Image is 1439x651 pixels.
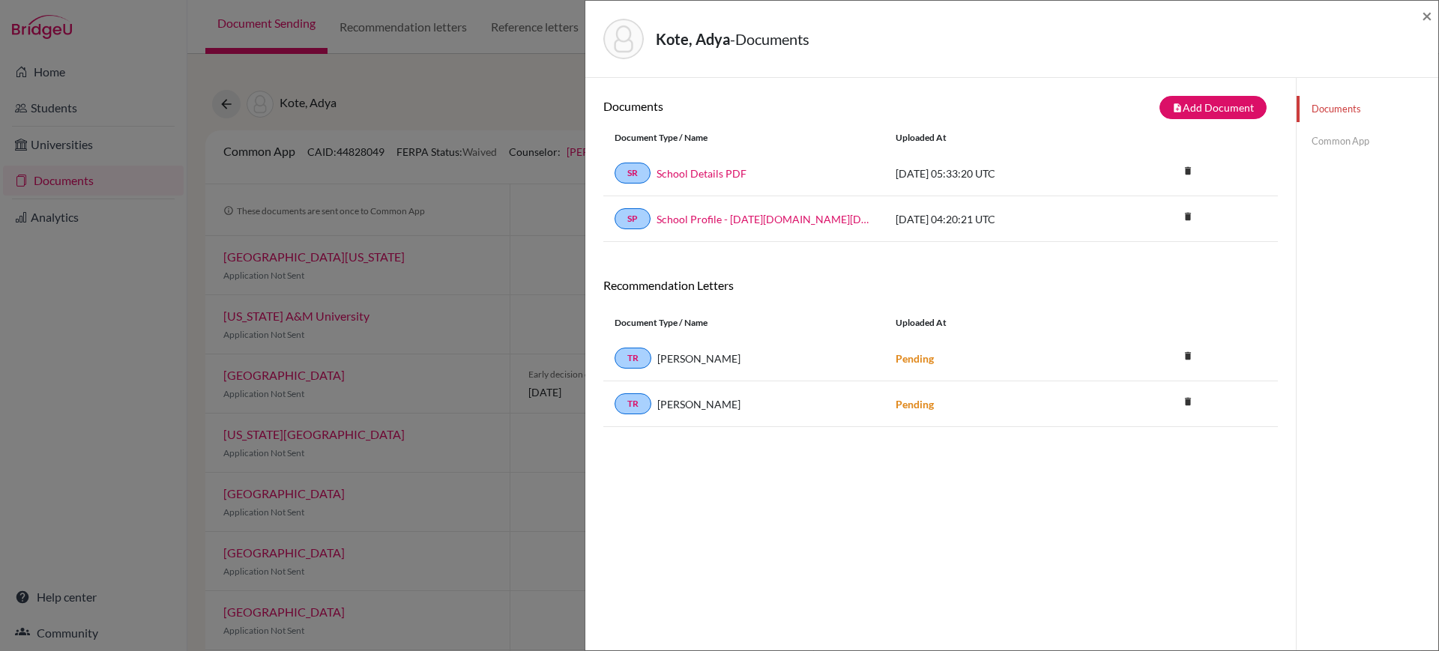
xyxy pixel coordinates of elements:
[603,99,941,113] h6: Documents
[884,131,1109,145] div: Uploaded at
[1172,103,1183,113] i: note_add
[730,30,809,48] span: - Documents
[603,278,1278,292] h6: Recommendation Letters
[896,398,934,411] strong: Pending
[1177,390,1199,413] i: delete
[1297,96,1438,122] a: Documents
[1177,393,1199,413] a: delete
[603,131,884,145] div: Document Type / Name
[1422,7,1432,25] button: Close
[615,393,651,414] a: TR
[1297,128,1438,154] a: Common App
[896,352,934,365] strong: Pending
[1177,160,1199,182] i: delete
[656,30,730,48] strong: Kote, Adya
[657,211,873,227] a: School Profile - [DATE][DOMAIN_NAME][DATE]_wide
[884,211,1109,227] div: [DATE] 04:20:21 UTC
[1159,96,1267,119] button: note_addAdd Document
[657,166,746,181] a: School Details PDF
[657,396,740,412] span: [PERSON_NAME]
[1177,208,1199,228] a: delete
[1422,4,1432,26] span: ×
[615,208,651,229] a: SP
[1177,347,1199,367] a: delete
[1177,162,1199,182] a: delete
[657,351,740,366] span: [PERSON_NAME]
[1177,205,1199,228] i: delete
[884,166,1109,181] div: [DATE] 05:33:20 UTC
[603,316,884,330] div: Document Type / Name
[1177,345,1199,367] i: delete
[615,163,651,184] a: SR
[615,348,651,369] a: TR
[884,316,1109,330] div: Uploaded at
